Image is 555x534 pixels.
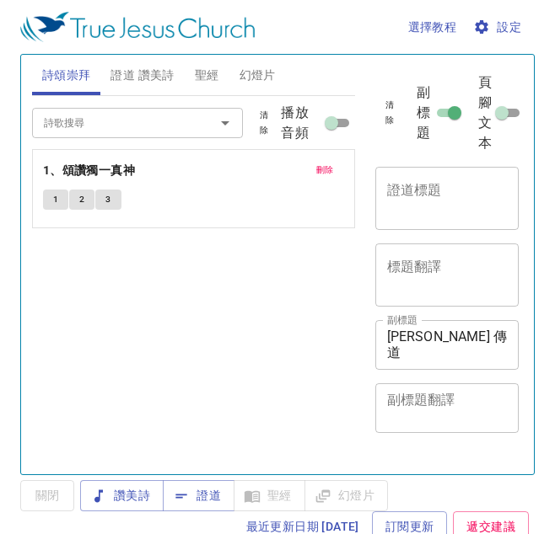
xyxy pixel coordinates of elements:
button: 刪除 [306,160,344,180]
span: 幻燈片 [240,65,276,86]
button: 選擇教程 [401,12,464,43]
span: 清除 [385,98,394,128]
button: 1 [43,190,68,210]
span: 讚美詩 [94,485,150,506]
button: 設定 [470,12,528,43]
span: 選擇教程 [408,17,457,38]
span: 詩頌崇拜 [42,65,91,86]
span: 副標題 [417,83,430,143]
span: 證道 讚美詩 [110,65,174,86]
span: 證道 [176,485,221,506]
button: 證道 [163,480,234,511]
span: 設定 [477,17,521,38]
span: 聖經 [195,65,219,86]
span: 2 [79,192,84,207]
button: Open [213,111,237,135]
img: True Jesus Church [20,12,255,42]
b: 1、頌讚獨一真神 [43,160,135,181]
span: 播放音頻 [281,103,321,143]
button: 清除 [375,95,404,131]
button: 3 [95,190,121,210]
button: 清除 [246,105,281,141]
button: 2 [69,190,94,210]
span: 清除 [256,108,271,138]
span: 刪除 [316,163,334,178]
span: 頁腳文本 [478,72,492,153]
button: 1、頌讚獨一真神 [43,160,138,181]
button: 讚美詩 [80,480,164,511]
span: 1 [53,192,58,207]
textarea: [PERSON_NAME] 傳道 [387,328,508,360]
span: 3 [105,192,110,207]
